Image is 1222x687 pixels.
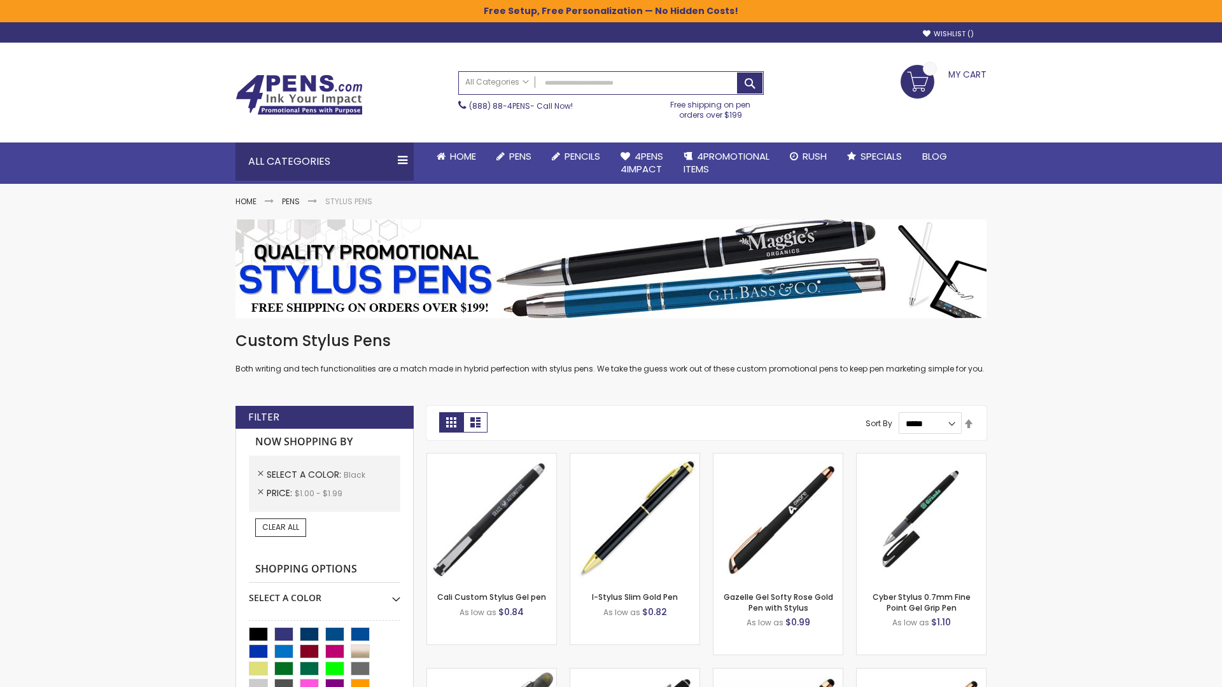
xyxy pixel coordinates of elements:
[469,101,530,111] a: (888) 88-4PENS
[931,616,951,628] span: $1.10
[295,488,342,499] span: $1.00 - $1.99
[509,149,531,163] span: Pens
[857,454,986,583] img: Cyber Stylus 0.7mm Fine Point Gel Grip Pen-Black
[262,522,299,532] span: Clear All
[570,453,699,464] a: I-Stylus Slim Gold-Black
[684,149,769,176] span: 4PROMOTIONAL ITEMS
[922,149,947,163] span: Blog
[713,453,843,464] a: Gazelle Gel Softy Rose Gold Pen with Stylus-Black
[249,556,400,583] strong: Shopping Options
[282,196,300,207] a: Pens
[235,331,987,375] div: Both writing and tech functionalities are a match made in hybrid perfection with stylus pens. We ...
[427,453,556,464] a: Cali Custom Stylus Gel pen-Black
[469,101,573,111] span: - Call Now!
[267,487,295,499] span: Price
[255,518,306,536] a: Clear All
[437,592,546,602] a: Cali Custom Stylus Gel pen
[325,196,372,207] strong: Stylus Pens
[866,418,892,429] label: Sort By
[248,410,279,424] strong: Filter
[642,606,667,618] span: $0.82
[486,142,542,170] a: Pens
[460,607,496,618] span: As low as
[249,583,400,604] div: Select A Color
[603,607,640,618] span: As low as
[450,149,476,163] span: Home
[249,429,400,455] strong: Now Shopping by
[427,454,556,583] img: Cali Custom Stylus Gel pen-Black
[235,219,987,318] img: Stylus Pens
[459,72,535,93] a: All Categories
[923,29,974,39] a: Wishlist
[235,74,363,115] img: 4Pens Custom Pens and Promotional Products
[713,454,843,583] img: Gazelle Gel Softy Rose Gold Pen with Stylus-Black
[892,617,929,628] span: As low as
[673,142,780,184] a: 4PROMOTIONALITEMS
[235,142,414,181] div: All Categories
[498,606,524,618] span: $0.84
[785,616,810,628] span: $0.99
[235,331,987,351] h1: Custom Stylus Pens
[465,77,529,87] span: All Categories
[610,142,673,184] a: 4Pens4impact
[857,668,986,679] a: Gazelle Gel Softy Rose Gold Pen with Stylus - ColorJet-Black
[837,142,912,170] a: Specials
[439,412,463,433] strong: Grid
[344,469,365,480] span: Black
[657,95,764,120] div: Free shipping on pen orders over $199
[565,149,600,163] span: Pencils
[267,468,344,481] span: Select A Color
[542,142,610,170] a: Pencils
[860,149,902,163] span: Specials
[426,142,486,170] a: Home
[570,668,699,679] a: Custom Soft Touch® Metal Pens with Stylus-Black
[873,592,971,613] a: Cyber Stylus 0.7mm Fine Point Gel Grip Pen
[427,668,556,679] a: Souvenir® Jalan Highlighter Stylus Pen Combo-Black
[592,592,678,602] a: I-Stylus Slim Gold Pen
[621,149,663,176] span: 4Pens 4impact
[803,149,827,163] span: Rush
[780,142,837,170] a: Rush
[747,617,783,628] span: As low as
[713,668,843,679] a: Islander Softy Rose Gold Gel Pen with Stylus-Black
[857,453,986,464] a: Cyber Stylus 0.7mm Fine Point Gel Grip Pen-Black
[912,142,957,170] a: Blog
[235,196,256,207] a: Home
[724,592,833,613] a: Gazelle Gel Softy Rose Gold Pen with Stylus
[570,454,699,583] img: I-Stylus Slim Gold-Black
